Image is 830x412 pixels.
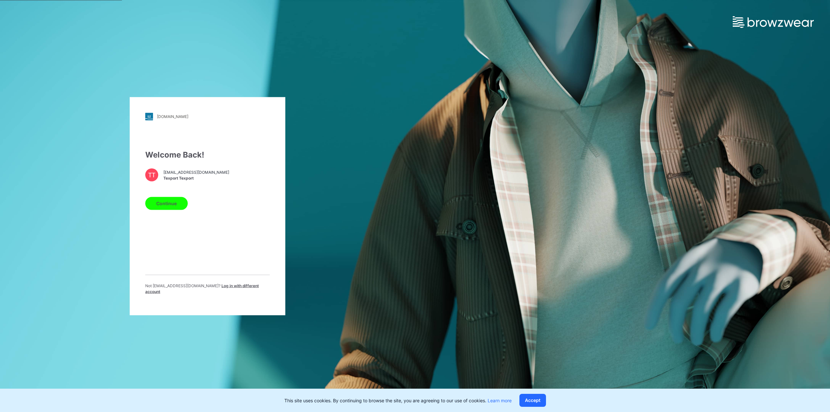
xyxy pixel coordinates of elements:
a: [DOMAIN_NAME] [145,112,270,120]
div: [DOMAIN_NAME] [157,114,188,119]
p: Not [EMAIL_ADDRESS][DOMAIN_NAME] ? [145,283,270,294]
img: browzwear-logo.e42bd6dac1945053ebaf764b6aa21510.svg [733,16,814,28]
a: Learn more [488,398,512,403]
span: Texport Texport [163,175,229,181]
div: Welcome Back! [145,149,270,160]
span: [EMAIL_ADDRESS][DOMAIN_NAME] [163,170,229,175]
img: stylezone-logo.562084cfcfab977791bfbf7441f1a819.svg [145,112,153,120]
div: TT [145,168,158,181]
button: Continue [145,197,188,210]
button: Accept [519,394,546,407]
p: This site uses cookies. By continuing to browse the site, you are agreeing to our use of cookies. [284,397,512,404]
